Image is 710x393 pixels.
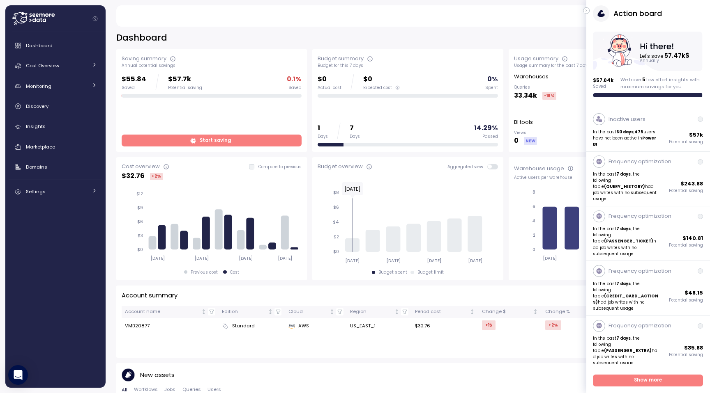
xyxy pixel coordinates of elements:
[318,134,328,139] div: Days
[641,51,690,60] text: Let's save
[482,134,498,139] div: Passed
[140,370,175,380] p: New assets
[182,387,201,392] span: Queries
[415,308,468,315] div: Period cost
[136,191,143,196] tspan: $12
[474,123,498,134] p: 14.29 %
[333,205,339,210] tspan: $6
[593,226,659,257] p: In the past , the following table had job writes with no subsequent usage
[617,281,631,286] strong: 7 days
[586,152,710,206] a: Frequency optimizationIn the past7 days, the following table(QUERY_HISTORY)had job writes with no...
[8,365,28,385] div: Open Intercom Messenger
[685,344,703,352] p: $ 35.88
[447,164,487,169] span: Aggregated view
[586,109,710,151] a: Inactive usersIn the past60 days,475users have not been active inPower BI$57kPotential saving
[318,55,364,63] div: Budget summary
[318,162,363,171] div: Budget overview
[604,348,652,353] strong: (PASSENGER_EXTRA)
[26,42,53,49] span: Dashboard
[9,183,102,200] a: Settings
[609,267,671,275] p: Frequency optimization
[222,308,266,315] div: Edition
[617,226,631,231] strong: 7 days
[482,320,496,330] div: +1 $
[288,308,328,315] div: Cloud
[90,16,100,22] button: Collapse navigation
[9,159,102,175] a: Domains
[122,85,146,91] div: Saved
[593,77,614,84] p: $ 57.04k
[609,115,645,123] p: Inactive users
[532,218,535,224] tspan: 4
[191,270,218,275] div: Previous cost
[9,78,102,94] a: Monitoring
[669,352,703,358] p: Potential saving
[278,256,293,261] tspan: [DATE]
[514,85,556,90] p: Queries
[514,130,537,136] p: Views
[122,171,145,182] p: $ 32.76
[532,190,535,195] tspan: 8
[318,63,498,69] div: Budget for this 7 days
[219,306,285,318] th: EditionNot sorted
[683,234,703,242] p: $ 140.81
[469,309,475,315] div: Not sorted
[9,139,102,155] a: Marketplace
[681,180,703,188] p: $ 243.88
[116,32,167,44] h2: Dashboard
[168,85,202,91] div: Potential saving
[514,175,694,181] div: Active users per warehouse
[258,164,302,170] p: Compare to previous
[514,63,694,69] div: Usage summary for the past 7 days
[333,219,339,225] tspan: $4
[593,84,614,89] p: Saved
[609,322,671,330] p: Frequency optimization
[134,387,158,392] span: Worfklows
[122,291,177,300] p: Account summary
[9,98,102,114] a: Discovery
[122,162,160,171] div: Cost overview
[347,306,412,318] th: RegionNot sorted
[194,256,209,261] tspan: [DATE]
[593,135,657,147] strong: Power BI
[122,135,302,146] a: Start saving
[287,74,302,85] p: 0.1 %
[542,306,606,318] th: Change %Not sorted
[617,336,631,341] strong: 7 days
[347,318,412,334] td: US_EAST_1
[125,308,200,315] div: Account name
[329,309,335,315] div: Not sorted
[200,135,231,146] span: Start saving
[122,63,302,69] div: Annual potential savings
[350,123,360,134] p: 7
[137,219,143,224] tspan: $6
[485,85,498,91] div: Spent
[593,375,703,386] a: Show more
[350,308,393,315] div: Region
[514,165,564,173] div: Warehouse usage
[593,171,659,202] p: In the past , the following table had job writes with no subsequent usage
[363,85,392,91] span: Expected cost
[545,320,561,330] div: +2 %
[665,51,690,60] tspan: 57.47k $
[122,55,166,63] div: Saving summary
[641,58,660,64] text: Annually
[524,137,537,145] div: NEW
[532,309,538,315] div: Not sorted
[378,270,407,275] div: Budget spent
[350,134,360,139] div: Days
[394,309,400,315] div: Not sorted
[593,281,659,312] p: In the past , the following table had job writes with no subsequent usage
[346,258,360,263] tspan: [DATE]
[318,74,341,85] p: $0
[318,123,328,134] p: 1
[617,129,634,135] strong: 60 days
[122,306,219,318] th: Account nameNot sorted
[514,90,537,101] p: 33.34k
[586,206,710,261] a: Frequency optimizationIn the past7 days, the following table(PASSENGER_TICKET)had job writes with...
[9,119,102,135] a: Insights
[514,73,549,81] p: Warehouses
[642,76,645,83] span: 5
[9,57,102,74] a: Cost Overview
[482,308,532,315] div: Change $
